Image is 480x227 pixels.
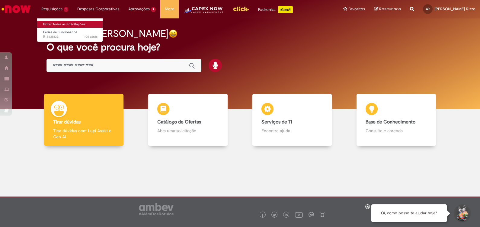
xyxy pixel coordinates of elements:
a: Tirar dúvidas Tirar dúvidas com Lupi Assist e Gen Ai [32,94,136,146]
div: Padroniza [258,6,293,13]
img: logo_footer_workplace.png [309,212,314,217]
ul: Requisições [37,18,103,42]
span: R13438132 [43,34,98,39]
p: Tirar dúvidas com Lupi Assist e Gen Ai [53,128,114,140]
span: Despesas Corporativas [77,6,119,12]
span: Rascunhos [379,6,401,12]
span: 9 [151,7,156,12]
a: Rascunhos [374,6,401,12]
div: Oi, como posso te ajudar hoje? [371,204,447,222]
p: Abra uma solicitação [157,128,219,134]
img: logo_footer_ambev_rotulo_gray.png [139,203,174,215]
span: 1 [64,7,68,12]
span: AR [426,7,430,11]
span: More [165,6,174,12]
span: [PERSON_NAME] Rizzo [434,6,475,11]
img: logo_footer_twitter.png [273,214,276,217]
b: Catálogo de Ofertas [157,119,201,125]
a: Aberto R13438132 : Férias de Funcionários [37,29,104,40]
img: happy-face.png [169,29,178,38]
img: logo_footer_facebook.png [261,214,264,217]
p: Consulte e aprenda [366,128,427,134]
span: Aprovações [128,6,150,12]
img: click_logo_yellow_360x200.png [233,4,249,13]
span: Favoritos [348,6,365,12]
img: logo_footer_linkedin.png [285,213,288,217]
a: Exibir Todas as Solicitações [37,21,104,28]
time: 21/08/2025 21:45:39 [84,34,98,39]
h2: Boa tarde, [PERSON_NAME] [46,28,169,39]
img: CapexLogo5.png [183,6,223,18]
a: Base de Conhecimento Consulte e aprenda [344,94,448,146]
b: Tirar dúvidas [53,119,81,125]
h2: O que você procura hoje? [46,42,433,53]
b: Serviços de TI [261,119,292,125]
a: Catálogo de Ofertas Abra uma solicitação [136,94,240,146]
span: Férias de Funcionários [43,30,77,34]
img: logo_footer_youtube.png [295,211,303,219]
span: 10d atrás [84,34,98,39]
p: +GenAi [278,6,293,13]
b: Base de Conhecimento [366,119,415,125]
a: Serviços de TI Encontre ajuda [240,94,344,146]
img: logo_footer_naosei.png [320,212,325,217]
button: Iniciar Conversa de Suporte [453,204,471,222]
span: Requisições [41,6,62,12]
img: ServiceNow [1,3,32,15]
p: Encontre ajuda [261,128,323,134]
